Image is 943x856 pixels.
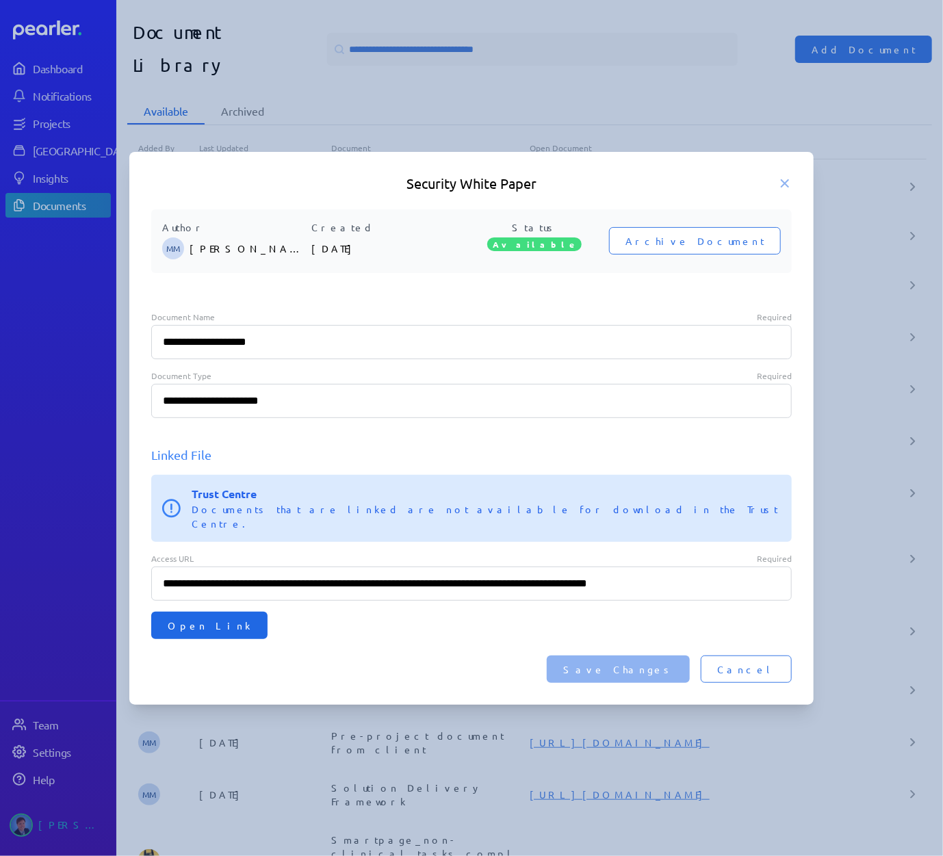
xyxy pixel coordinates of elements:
span: Available [487,237,582,251]
span: Document Type [151,370,211,381]
span: Access URL [151,553,194,564]
p: Author [162,220,311,235]
span: Save Changes [563,662,673,676]
span: Required [757,553,792,564]
p: Status [460,220,609,235]
p: Trust Centre [192,486,781,502]
span: Archive Document [625,234,764,248]
div: Linked File [151,445,792,464]
p: [PERSON_NAME] [190,235,311,262]
button: Archive Document [609,227,781,255]
button: Open Link [151,612,268,639]
span: Cancel [717,662,775,676]
span: Required [757,311,792,322]
p: [DATE] [311,235,461,262]
span: Required [757,370,792,381]
button: Cancel [701,656,792,683]
h5: Security White Paper [151,174,792,193]
p: Documents that are linked are not available for download in the Trust Centre. [192,502,781,531]
p: Created [311,220,461,235]
span: Michelle Manuel [162,237,184,259]
span: Open Link [168,619,251,632]
span: Document Name [151,311,215,322]
button: Save Changes [547,656,690,683]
